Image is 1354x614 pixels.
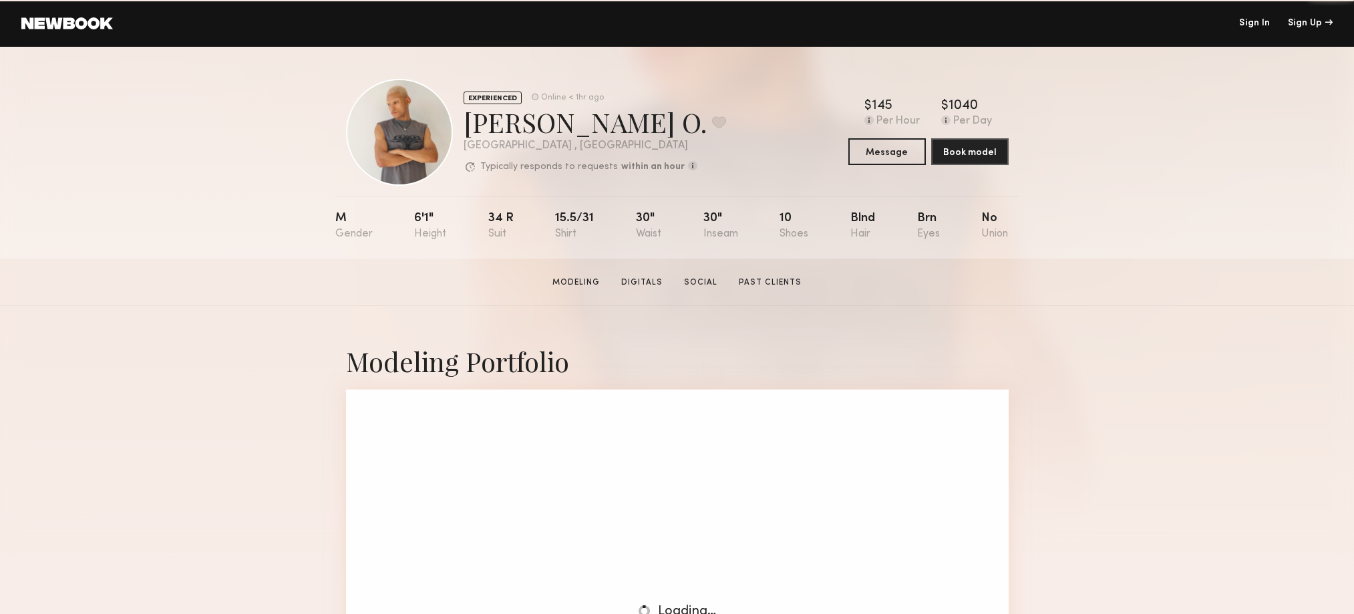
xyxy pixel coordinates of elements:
div: Sign Up [1288,19,1333,28]
a: Sign In [1239,19,1270,28]
div: Modeling Portfolio [346,343,1009,379]
div: 10 [780,212,808,240]
div: $ [864,100,872,113]
a: Past Clients [733,277,807,289]
div: 6'1" [414,212,446,240]
div: Brn [917,212,940,240]
div: [GEOGRAPHIC_DATA] , [GEOGRAPHIC_DATA] [464,140,726,152]
a: Social [679,277,723,289]
div: [PERSON_NAME] O. [464,104,726,140]
b: within an hour [621,162,685,172]
div: 30" [703,212,738,240]
div: 15.5/31 [555,212,594,240]
div: Per Hour [876,116,920,128]
div: No [981,212,1008,240]
div: Per Day [953,116,992,128]
div: 30" [636,212,661,240]
div: EXPERIENCED [464,92,522,104]
button: Message [848,138,926,165]
a: Modeling [547,277,605,289]
div: Online < 1hr ago [541,94,604,102]
p: Typically responds to requests [480,162,618,172]
div: 1040 [949,100,978,113]
div: 34 r [488,212,514,240]
div: 145 [872,100,892,113]
div: M [335,212,373,240]
div: $ [941,100,949,113]
button: Book model [931,138,1009,165]
a: Digitals [616,277,668,289]
div: Blnd [850,212,875,240]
